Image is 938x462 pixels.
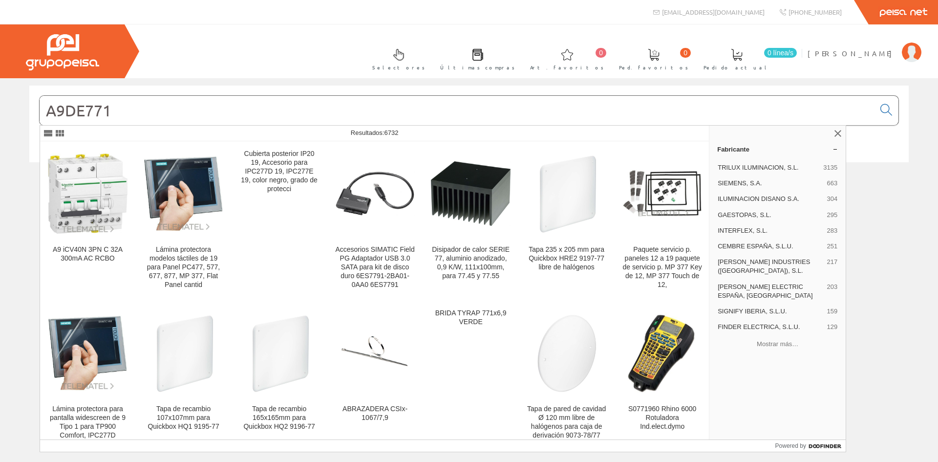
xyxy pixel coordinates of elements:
[827,307,837,316] span: 159
[718,307,823,316] span: SIGNIFY IBERIA, S.L.U.
[40,301,135,460] a: Lámina protectora para pantalla widescreen de 9 Tipo 1 para TP900 Comfort, IPC277D cantidad: ver ...
[48,154,128,233] img: A9 iCV40N 3PN C 32A 300mA AC RCBO
[144,156,223,231] img: Lámina protectora modelos táctiles de 19 para Panel PC477, 577, 677, 877, MP 377, Flat Panel cantid
[622,405,702,431] div: S0771960 Rhino 6000 Rotuladora Ind.elect.dymo
[527,245,606,272] div: Tapa 235 x 205 mm para Quickbox HRE2 9197-77 libre de halógenos
[718,323,823,331] span: FINDER ELECTRICA, S.L.U.
[423,142,518,301] a: Disipador de calor SERIE 77, aluminio anodizado, 0,9 K/W, 111x100mm, para 77.45 y 77.55 Disipador...
[718,258,823,275] span: [PERSON_NAME] INDUSTRIES ([GEOGRAPHIC_DATA]), S.L.
[327,301,423,460] a: ABRAZADERA CSIx-1067/7,9 ABRAZADERA CSIx-1067/7,9
[239,313,319,393] img: Tapa de recambio 165x165mm para Quickbox HQ2 9196-77
[40,96,874,125] input: Buscar...
[718,211,823,220] span: GAESTOPAS, S.L.
[136,301,231,460] a: Tapa de recambio 107x107mm para Quickbox HQ1 9195-77 Tapa de recambio 107x107mm para Quickbox HQ1...
[144,313,223,393] img: Tapa de recambio 107x107mm para Quickbox HQ1 9195-77
[26,34,99,70] img: Grupo Peisa
[530,63,604,72] span: Art. favoritos
[527,154,606,233] img: Tapa 235 x 205 mm para Quickbox HRE2 9197-77 libre de halógenos
[827,242,837,251] span: 251
[372,63,425,72] span: Selectores
[713,336,842,352] button: Mostrar más…
[622,170,702,217] img: Paquete servicio p. paneles 12 a 19 paquete de servicio p. MP 377 Key de 12, MP 377 Touch de 12,
[623,309,702,397] img: S0771960 Rhino 6000 Rotuladora Ind.elect.dymo
[775,441,806,450] span: Powered by
[335,405,415,422] div: ABRAZADERA CSIx-1067/7,9
[48,405,128,449] div: Lámina protectora para pantalla widescreen de 9 Tipo 1 para TP900 Comfort, IPC277D cantidad: ver da
[29,175,909,183] div: © Grupo Peisa
[423,301,518,460] a: BRIDA TYRAP 771x6,9 VERDE
[718,195,823,203] span: ILUMINACION DISANO S.A.
[823,163,837,172] span: 3135
[239,405,319,431] div: Tapa de recambio 165x165mm para Quickbox HQ2 9196-77
[335,245,415,289] div: Accesorios SIMATIC Field PG Adaptador USB 3.0 SATA para kit de disco duro 6ES7791-2BA01-0AA0 6ES7791
[827,283,837,300] span: 203
[808,48,897,58] span: [PERSON_NAME]
[239,150,319,194] div: Cubierta posterior IP20 19, Accesorio para IPC277D 19, IPC277E 19, color negro, grado de protecci
[40,142,135,301] a: A9 iCV40N 3PN C 32A 300mA AC RCBO A9 iCV40N 3PN C 32A 300mA AC RCBO
[431,245,511,281] div: Disipador de calor SERIE 77, aluminio anodizado, 0,9 K/W, 111x100mm, para 77.45 y 77.55
[718,226,823,235] span: INTERFLEX, S.L.
[718,283,823,300] span: [PERSON_NAME] ELECTRIC ESPAÑA, [GEOGRAPHIC_DATA]
[827,195,837,203] span: 304
[144,405,223,431] div: Tapa de recambio 107x107mm para Quickbox HQ1 9195-77
[703,63,770,72] span: Pedido actual
[431,161,511,226] img: Disipador de calor SERIE 77, aluminio anodizado, 0,9 K/W, 111x100mm, para 77.45 y 77.55
[808,41,921,50] a: [PERSON_NAME]
[527,313,606,393] img: Tapa de pared de cavidad Ø 120 mm libre de halógenos para caja de derivación 9073-78/77
[827,323,837,331] span: 129
[144,245,223,289] div: Lámina protectora modelos táctiles de 19 para Panel PC477, 577, 677, 877, MP 377, Flat Panel cantid
[335,171,415,216] img: Accesorios SIMATIC Field PG Adaptador USB 3.0 SATA para kit de disco duro 6ES7791-2BA01-0AA0 6ES7791
[615,142,710,301] a: Paquete servicio p. paneles 12 a 19 paquete de servicio p. MP 377 Key de 12, MP 377 Touch de 12, ...
[384,129,398,136] span: 6732
[431,309,511,327] div: BRIDA TYRAP 771x6,9 VERDE
[827,258,837,275] span: 217
[775,440,846,452] a: Powered by
[327,142,423,301] a: Accesorios SIMATIC Field PG Adaptador USB 3.0 SATA para kit de disco duro 6ES7791-2BA01-0AA0 6ES7...
[718,242,823,251] span: CEMBRE ESPAÑA, S.L.U.
[596,48,606,58] span: 0
[764,48,797,58] span: 0 línea/s
[519,142,614,301] a: Tapa 235 x 205 mm para Quickbox HRE2 9197-77 libre de halógenos Tapa 235 x 205 mm para Quickbox H...
[718,163,819,172] span: TRILUX ILUMINACION, S.L.
[527,405,606,440] div: Tapa de pared de cavidad Ø 120 mm libre de halógenos para caja de derivación 9073-78/77
[519,301,614,460] a: Tapa de pared de cavidad Ø 120 mm libre de halógenos para caja de derivación 9073-78/77 Tapa de p...
[351,129,399,136] span: Resultados:
[789,8,842,16] span: [PHONE_NUMBER]
[232,301,327,460] a: Tapa de recambio 165x165mm para Quickbox HQ2 9196-77 Tapa de recambio 165x165mm para Quickbox HQ2...
[615,301,710,460] a: S0771960 Rhino 6000 Rotuladora Ind.elect.dymo S0771960 Rhino 6000 Rotuladora Ind.elect.dymo
[622,245,702,289] div: Paquete servicio p. paneles 12 a 19 paquete de servicio p. MP 377 Key de 12, MP 377 Touch de 12,
[709,141,846,157] a: Fabricante
[827,211,837,220] span: 295
[48,315,128,391] img: Lámina protectora para pantalla widescreen de 9 Tipo 1 para TP900 Comfort, IPC277D cantidad: ver da
[827,179,837,188] span: 663
[136,142,231,301] a: Lámina protectora modelos táctiles de 19 para Panel PC477, 577, 677, 877, MP 377, Flat Panel cant...
[440,63,515,72] span: Últimas compras
[430,41,520,76] a: Últimas compras
[232,142,327,301] a: Cubierta posterior IP20 19, Accesorio para IPC277D 19, IPC277E 19, color negro, grado de protecci
[48,245,128,263] div: A9 iCV40N 3PN C 32A 300mA AC RCBO
[827,226,837,235] span: 283
[619,63,688,72] span: Ped. favoritos
[362,41,430,76] a: Selectores
[335,331,415,375] img: ABRAZADERA CSIx-1067/7,9
[718,179,823,188] span: SIEMENS, S.A.
[680,48,691,58] span: 0
[662,8,765,16] span: [EMAIL_ADDRESS][DOMAIN_NAME]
